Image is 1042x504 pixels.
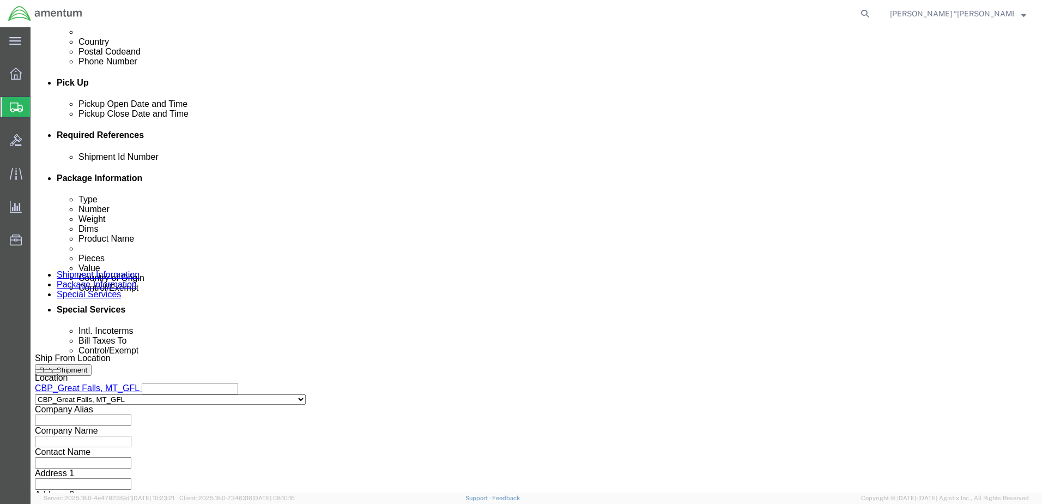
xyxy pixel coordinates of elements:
[890,8,1014,20] span: Courtney “Levi” Rabel
[44,495,174,501] span: Server: 2025.18.0-4e47823f9d1
[8,5,83,22] img: logo
[132,495,174,501] span: [DATE] 10:23:21
[889,7,1027,20] button: [PERSON_NAME] “[PERSON_NAME]” [PERSON_NAME]
[492,495,520,501] a: Feedback
[31,27,1042,493] iframe: FS Legacy Container
[179,495,295,501] span: Client: 2025.18.0-7346316
[465,495,493,501] a: Support
[252,495,295,501] span: [DATE] 08:10:16
[861,494,1029,503] span: Copyright © [DATE]-[DATE] Agistix Inc., All Rights Reserved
